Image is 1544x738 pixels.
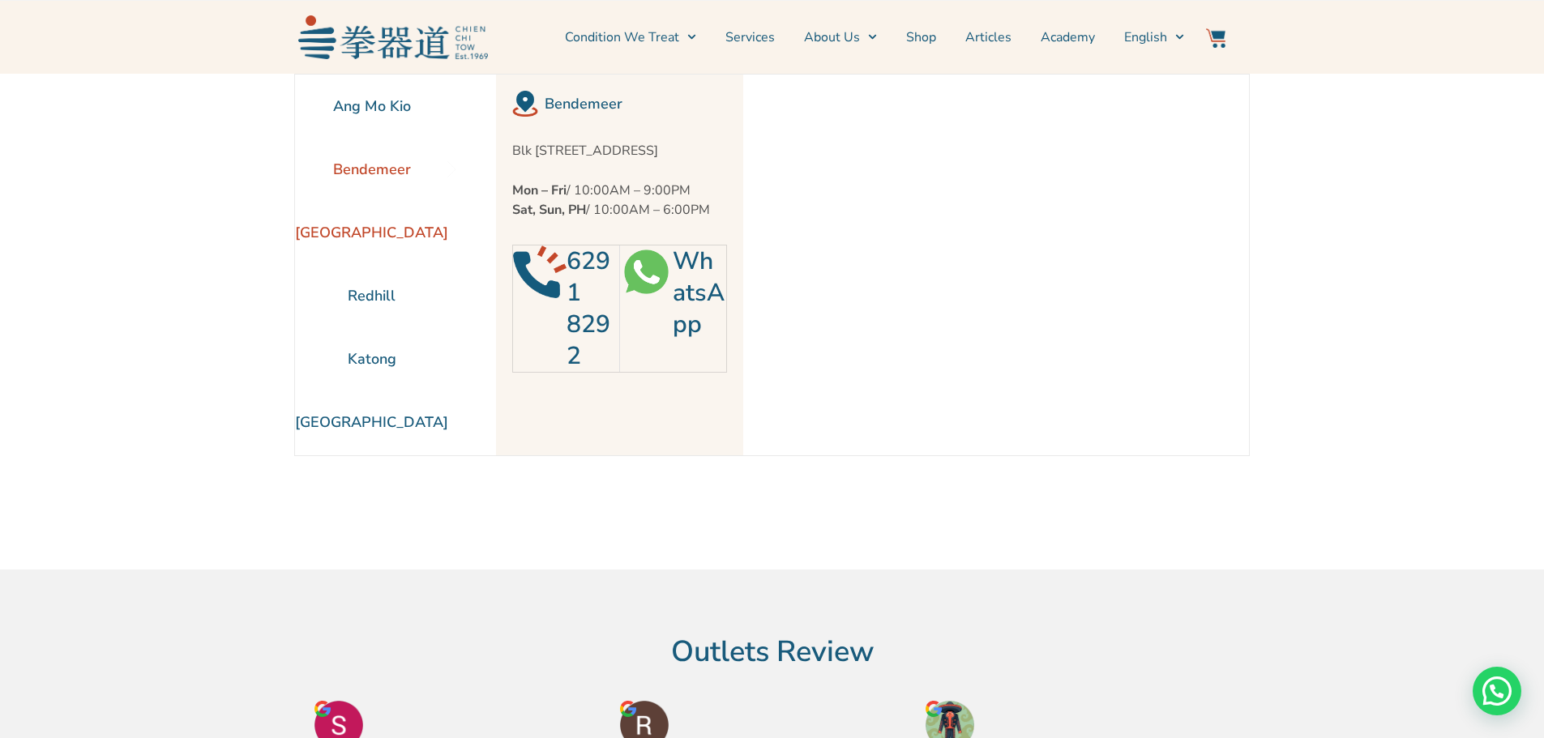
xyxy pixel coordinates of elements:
a: 6291 8292 [567,245,610,373]
a: Articles [965,17,1012,58]
p: / 10:00AM – 9:00PM / 10:00AM – 6:00PM [512,181,727,220]
h2: Bendemeer [545,92,727,115]
a: Switch to English [1124,17,1184,58]
strong: Mon – Fri [512,181,567,199]
img: Website Icon-03 [1206,28,1225,48]
strong: Sat, Sun, PH [512,201,586,219]
iframe: Chien Chi Tow Healthcare Bendemeer [743,75,1202,455]
a: Academy [1041,17,1095,58]
p: Blk [STREET_ADDRESS] [512,141,727,160]
a: WhatsApp [673,245,725,341]
a: Condition We Treat [565,17,696,58]
div: Need help? WhatsApp contact [1473,667,1521,715]
a: Shop [906,17,936,58]
h2: Outlets Review [306,634,1238,670]
a: Services [725,17,775,58]
nav: Menu [496,17,1185,58]
a: About Us [804,17,877,58]
span: English [1124,28,1167,47]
